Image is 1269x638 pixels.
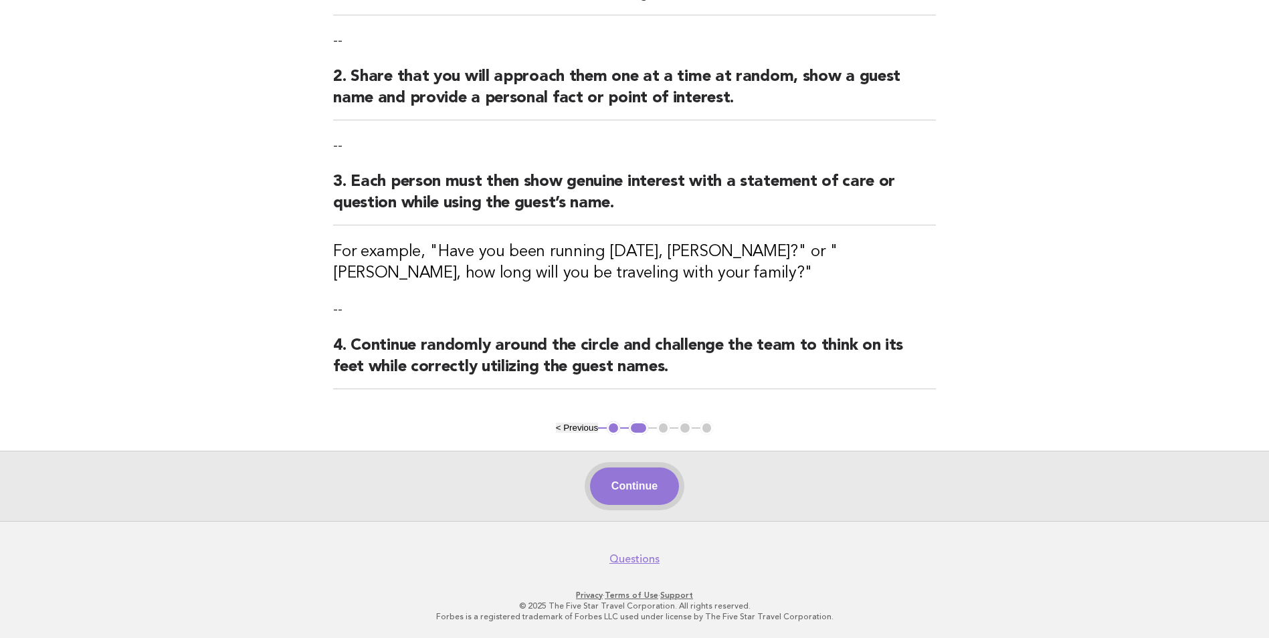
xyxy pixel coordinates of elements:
[333,241,936,284] h3: For example, "Have you been running [DATE], [PERSON_NAME]?" or "[PERSON_NAME], how long will you ...
[333,300,936,319] p: --
[576,591,603,600] a: Privacy
[225,601,1044,611] p: © 2025 The Five Star Travel Corporation. All rights reserved.
[609,552,660,566] a: Questions
[225,590,1044,601] p: · ·
[590,467,679,505] button: Continue
[605,591,658,600] a: Terms of Use
[556,423,598,433] button: < Previous
[660,591,693,600] a: Support
[333,31,936,50] p: --
[225,611,1044,622] p: Forbes is a registered trademark of Forbes LLC used under license by The Five Star Travel Corpora...
[607,421,620,435] button: 1
[629,421,648,435] button: 2
[333,136,936,155] p: --
[333,335,936,389] h2: 4. Continue randomly around the circle and challenge the team to think on its feet while correctl...
[333,66,936,120] h2: 2. Share that you will approach them one at a time at random, show a guest name and provide a per...
[333,171,936,225] h2: 3. Each person must then show genuine interest with a statement of care or question while using t...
